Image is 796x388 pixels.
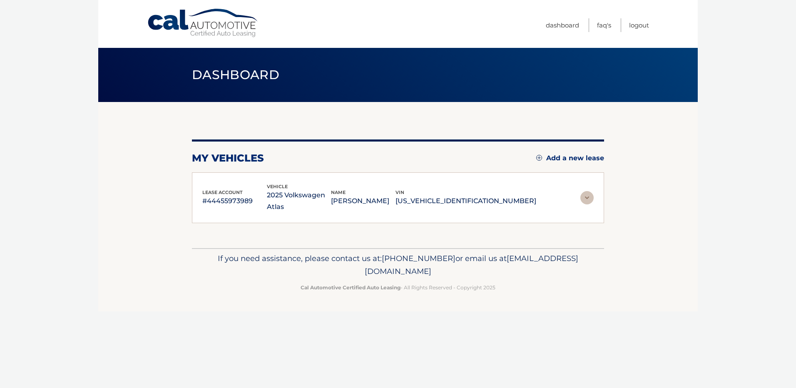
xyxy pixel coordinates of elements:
h2: my vehicles [192,152,264,164]
span: vin [396,189,404,195]
span: name [331,189,346,195]
p: If you need assistance, please contact us at: or email us at [197,252,599,279]
a: Dashboard [546,18,579,32]
strong: Cal Automotive Certified Auto Leasing [301,284,400,291]
img: add.svg [536,155,542,161]
p: 2025 Volkswagen Atlas [267,189,331,213]
p: [US_VEHICLE_IDENTIFICATION_NUMBER] [396,195,536,207]
p: - All Rights Reserved - Copyright 2025 [197,283,599,292]
span: [PHONE_NUMBER] [382,254,455,263]
img: accordion-rest.svg [580,191,594,204]
a: Add a new lease [536,154,604,162]
a: Cal Automotive [147,8,259,38]
span: Dashboard [192,67,279,82]
span: vehicle [267,184,288,189]
p: #44455973989 [202,195,267,207]
span: lease account [202,189,243,195]
p: [PERSON_NAME] [331,195,396,207]
a: Logout [629,18,649,32]
a: FAQ's [597,18,611,32]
